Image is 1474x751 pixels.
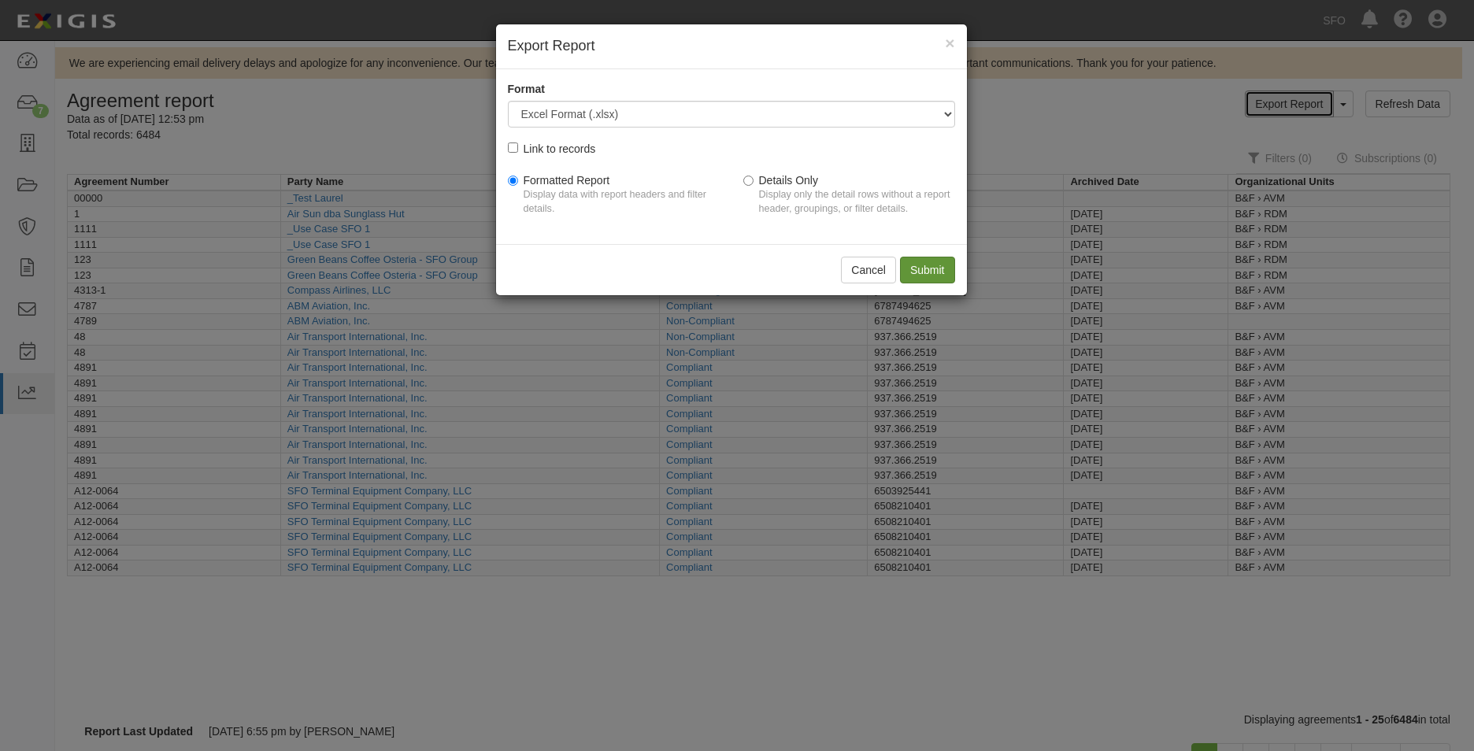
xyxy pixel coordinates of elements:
input: Formatted ReportDisplay data with report headers and filter details. [508,176,518,186]
button: Cancel [841,257,896,283]
input: Submit [900,257,955,283]
p: Display only the detail rows without a report header, groupings, or filter details. [759,188,955,216]
div: Link to records [524,139,596,157]
label: Format [508,81,545,97]
label: Formatted Report [508,172,720,224]
span: × [945,34,954,52]
input: Link to records [508,142,518,153]
button: Close [945,35,954,51]
input: Details OnlyDisplay only the detail rows without a report header, groupings, or filter details. [743,176,754,186]
p: Display data with report headers and filter details. [524,188,720,216]
h4: Export Report [508,36,955,57]
label: Details Only [743,172,955,224]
